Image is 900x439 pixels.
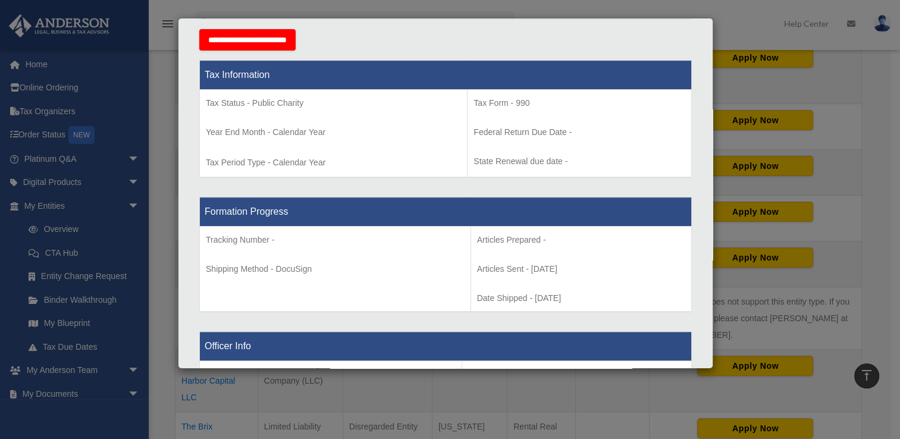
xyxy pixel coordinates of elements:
[206,96,461,111] p: Tax Status - Public Charity
[477,291,685,306] p: Date Shipped - [DATE]
[206,367,456,382] p: President - [PERSON_NAME]
[200,89,468,177] td: Tax Period Type - Calendar Year
[206,262,465,277] p: Shipping Method - DocuSign
[468,367,685,382] p: Treasurer - [PERSON_NAME]
[206,233,465,247] p: Tracking Number -
[477,262,685,277] p: Articles Sent - [DATE]
[473,96,685,111] p: Tax Form - 990
[200,60,692,89] th: Tax Information
[473,125,685,140] p: Federal Return Due Date -
[200,332,692,361] th: Officer Info
[477,233,685,247] p: Articles Prepared -
[206,125,461,140] p: Year End Month - Calendar Year
[200,197,692,226] th: Formation Progress
[473,154,685,169] p: State Renewal due date -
